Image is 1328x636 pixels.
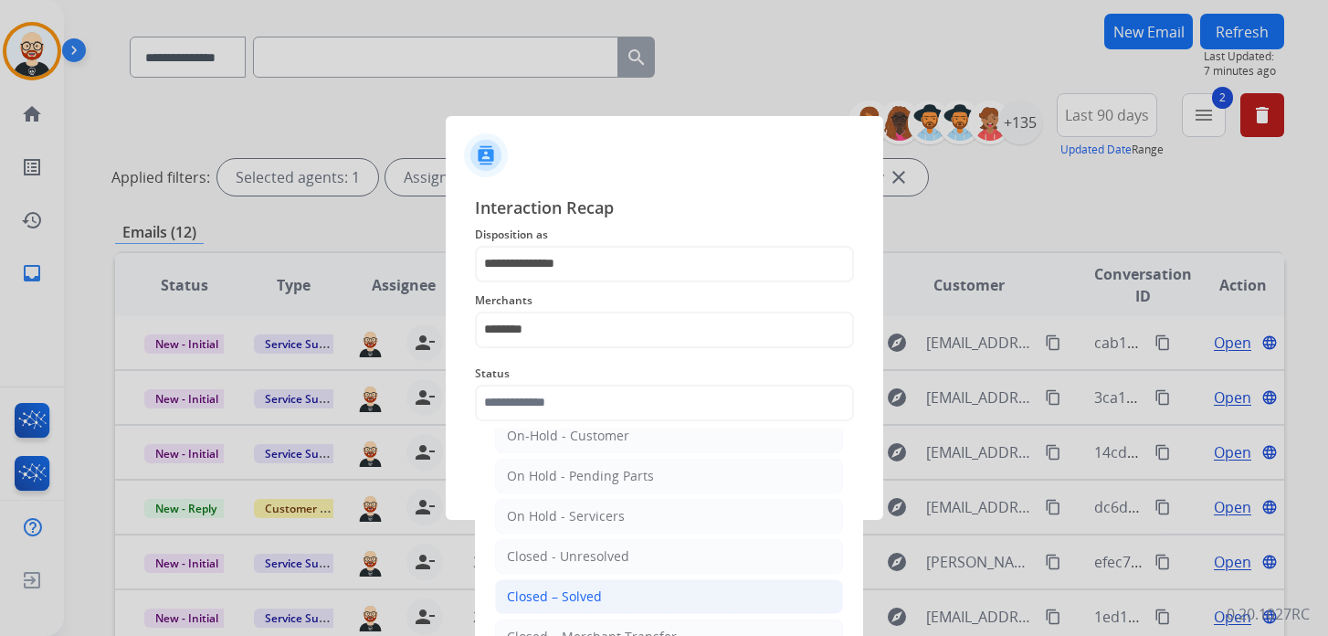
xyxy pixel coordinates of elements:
[475,224,854,246] span: Disposition as
[1227,603,1310,625] p: 0.20.1027RC
[464,133,508,177] img: contactIcon
[507,588,602,606] div: Closed – Solved
[507,547,629,566] div: Closed - Unresolved
[475,290,854,312] span: Merchants
[507,427,629,445] div: On-Hold - Customer
[507,467,654,485] div: On Hold - Pending Parts
[507,507,625,525] div: On Hold - Servicers
[475,195,854,224] span: Interaction Recap
[475,363,854,385] span: Status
